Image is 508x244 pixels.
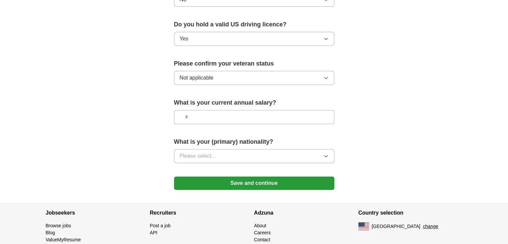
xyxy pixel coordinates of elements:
[174,71,334,85] button: Not applicable
[254,237,270,242] a: Contact
[174,20,334,29] label: Do you hold a valid US driving licence?
[174,32,334,46] button: Yes
[46,223,71,228] a: Browse jobs
[180,74,213,82] span: Not applicable
[180,152,216,160] span: Please select...
[180,35,188,43] span: Yes
[358,222,369,230] img: US flag
[423,223,438,230] button: change
[174,98,334,107] label: What is your current annual salary?
[174,59,334,68] label: Please confirm your veteran status
[46,230,55,235] a: Blog
[254,223,267,228] a: About
[174,176,334,190] button: Save and continue
[358,204,463,222] h4: Country selection
[150,223,171,228] a: Post a job
[174,149,334,163] button: Please select...
[372,223,420,230] span: [GEOGRAPHIC_DATA]
[254,230,271,235] a: Careers
[174,137,334,146] label: What is your (primary) nationality?
[46,237,81,242] a: ValueMyResume
[150,230,158,235] a: API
